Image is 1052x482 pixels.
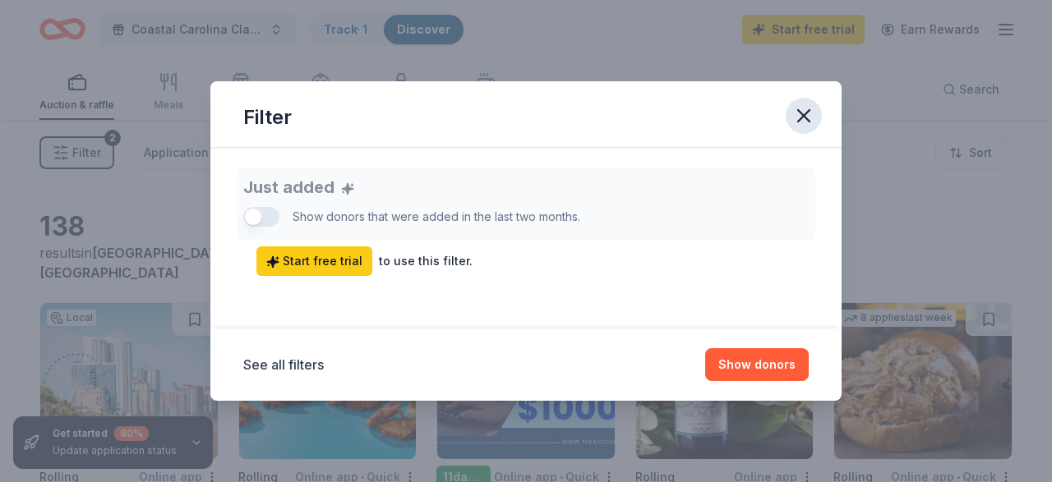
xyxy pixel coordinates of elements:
[379,251,473,271] div: to use this filter.
[243,355,324,374] button: See all filters
[256,246,372,276] a: Start free trial
[266,251,362,271] span: Start free trial
[243,104,292,131] div: Filter
[705,348,809,381] button: Show donors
